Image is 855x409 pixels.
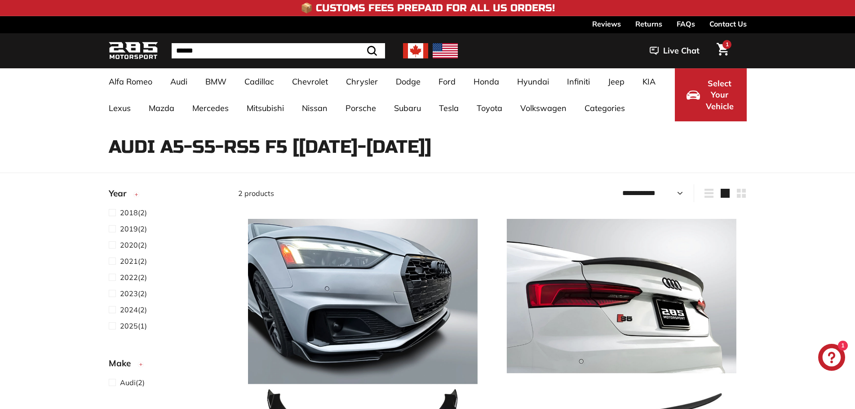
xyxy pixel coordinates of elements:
[120,256,147,267] span: (2)
[183,95,238,121] a: Mercedes
[120,240,138,249] span: 2020
[576,95,634,121] a: Categories
[677,16,695,31] a: FAQs
[468,95,511,121] a: Toyota
[109,187,133,200] span: Year
[109,40,158,62] img: Logo_285_Motorsport_areodynamics_components
[120,223,147,234] span: (2)
[633,68,665,95] a: KIA
[100,95,140,121] a: Lexus
[709,16,747,31] a: Contact Us
[120,240,147,250] span: (2)
[196,68,235,95] a: BMW
[120,272,147,283] span: (2)
[172,43,385,58] input: Search
[465,68,508,95] a: Honda
[283,68,337,95] a: Chevrolet
[301,3,555,13] h4: 📦 Customs Fees Prepaid for All US Orders!
[100,68,161,95] a: Alfa Romeo
[726,41,729,48] span: 1
[120,378,136,387] span: Audi
[635,16,662,31] a: Returns
[385,95,430,121] a: Subaru
[592,16,621,31] a: Reviews
[235,68,283,95] a: Cadillac
[109,184,224,207] button: Year
[815,344,848,373] inbox-online-store-chat: Shopify online store chat
[430,95,468,121] a: Tesla
[120,321,138,330] span: 2025
[120,208,138,217] span: 2018
[120,224,138,233] span: 2019
[337,68,387,95] a: Chrysler
[120,288,147,299] span: (2)
[711,36,734,66] a: Cart
[140,95,183,121] a: Mazda
[120,273,138,282] span: 2022
[238,188,492,199] div: 2 products
[120,320,147,331] span: (1)
[638,40,711,62] button: Live Chat
[109,354,224,377] button: Make
[704,78,735,112] span: Select Your Vehicle
[599,68,633,95] a: Jeep
[508,68,558,95] a: Hyundai
[293,95,337,121] a: Nissan
[337,95,385,121] a: Porsche
[109,357,137,370] span: Make
[511,95,576,121] a: Volkswagen
[675,68,747,121] button: Select Your Vehicle
[663,45,700,57] span: Live Chat
[161,68,196,95] a: Audi
[120,257,138,266] span: 2021
[120,305,138,314] span: 2024
[558,68,599,95] a: Infiniti
[120,289,138,298] span: 2023
[430,68,465,95] a: Ford
[109,137,747,157] h1: Audi A5-S5-RS5 F5 [[DATE]-[DATE]]
[238,95,293,121] a: Mitsubishi
[387,68,430,95] a: Dodge
[120,304,147,315] span: (2)
[120,377,145,388] span: (2)
[120,207,147,218] span: (2)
